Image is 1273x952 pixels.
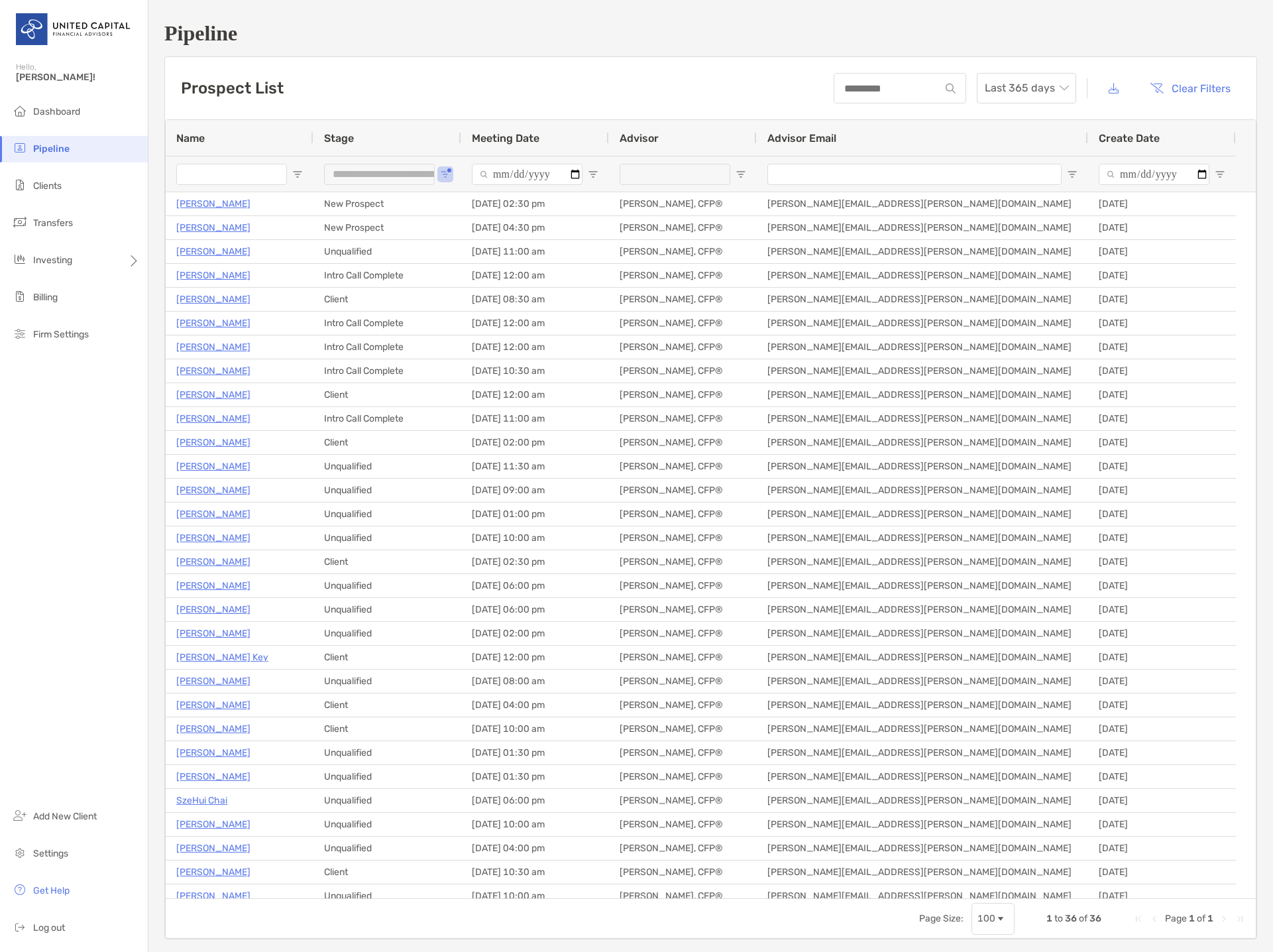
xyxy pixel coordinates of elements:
div: [PERSON_NAME], CFP® [609,717,757,741]
span: Create Date [1099,132,1160,145]
div: [DATE] [1088,479,1236,502]
img: add_new_client icon [12,807,28,823]
div: [DATE] [1088,670,1236,693]
div: [PERSON_NAME], CFP® [609,192,757,215]
div: [PERSON_NAME], CFP® [609,646,757,669]
div: [PERSON_NAME][EMAIL_ADDRESS][PERSON_NAME][DOMAIN_NAME] [757,837,1088,860]
div: [DATE] [1088,861,1236,884]
div: [DATE] 02:00 pm [461,431,609,454]
a: [PERSON_NAME] [176,554,250,570]
div: [PERSON_NAME][EMAIL_ADDRESS][PERSON_NAME][DOMAIN_NAME] [757,359,1088,383]
span: Advisor Email [767,132,836,145]
div: [PERSON_NAME], CFP® [609,383,757,406]
div: Unqualified [313,526,461,550]
div: [PERSON_NAME], CFP® [609,264,757,287]
input: Name Filter Input [176,164,287,185]
div: [DATE] 12:00 am [461,335,609,359]
div: [PERSON_NAME][EMAIL_ADDRESS][PERSON_NAME][DOMAIN_NAME] [757,884,1088,908]
div: [PERSON_NAME][EMAIL_ADDRESS][PERSON_NAME][DOMAIN_NAME] [757,216,1088,239]
button: Open Filter Menu [440,169,451,180]
div: Intro Call Complete [313,407,461,430]
img: settings icon [12,845,28,861]
div: [PERSON_NAME][EMAIL_ADDRESS][PERSON_NAME][DOMAIN_NAME] [757,383,1088,406]
div: [DATE] [1088,431,1236,454]
div: [PERSON_NAME][EMAIL_ADDRESS][PERSON_NAME][DOMAIN_NAME] [757,526,1088,550]
div: [DATE] 12:00 am [461,264,609,287]
img: United Capital Logo [16,5,132,53]
span: Pipeline [33,143,70,154]
div: Next Page [1219,914,1229,924]
span: Firm Settings [33,329,89,340]
div: [DATE] 10:00 am [461,526,609,550]
button: Open Filter Menu [292,169,303,180]
a: [PERSON_NAME] [176,673,250,689]
a: [PERSON_NAME] Key [176,649,268,666]
div: Intro Call Complete [313,335,461,359]
div: New Prospect [313,192,461,215]
div: Unqualified [313,884,461,908]
div: [PERSON_NAME][EMAIL_ADDRESS][PERSON_NAME][DOMAIN_NAME] [757,503,1088,526]
div: Unqualified [313,479,461,502]
span: Stage [324,132,354,145]
div: [PERSON_NAME][EMAIL_ADDRESS][PERSON_NAME][DOMAIN_NAME] [757,741,1088,764]
div: [PERSON_NAME][EMAIL_ADDRESS][PERSON_NAME][DOMAIN_NAME] [757,431,1088,454]
p: [PERSON_NAME] [176,387,250,403]
p: [PERSON_NAME] [176,196,250,212]
div: [PERSON_NAME], CFP® [609,622,757,645]
div: Client [313,693,461,717]
a: [PERSON_NAME] [176,721,250,737]
a: [PERSON_NAME] [176,816,250,833]
div: [DATE] [1088,837,1236,860]
div: [DATE] 04:00 pm [461,837,609,860]
img: transfers icon [12,214,28,230]
span: Advisor [620,132,659,145]
div: [PERSON_NAME], CFP® [609,431,757,454]
img: investing icon [12,251,28,267]
div: [PERSON_NAME], CFP® [609,550,757,573]
span: Settings [33,848,68,859]
span: [PERSON_NAME]! [16,72,140,83]
img: billing icon [12,288,28,304]
div: [PERSON_NAME][EMAIL_ADDRESS][PERSON_NAME][DOMAIN_NAME] [757,813,1088,836]
div: [DATE] [1088,359,1236,383]
div: [DATE] [1088,646,1236,669]
div: [DATE] [1088,192,1236,215]
div: [DATE] [1088,407,1236,430]
span: Billing [33,292,58,303]
a: [PERSON_NAME] [176,363,250,379]
input: Create Date Filter Input [1099,164,1209,185]
span: Meeting Date [472,132,539,145]
a: [PERSON_NAME] [176,434,250,451]
div: Client [313,383,461,406]
a: [PERSON_NAME] [176,506,250,522]
p: SzeHui Chai [176,792,227,809]
div: [DATE] 06:00 pm [461,574,609,597]
div: [PERSON_NAME][EMAIL_ADDRESS][PERSON_NAME][DOMAIN_NAME] [757,264,1088,287]
div: Intro Call Complete [313,312,461,335]
div: [DATE] [1088,503,1236,526]
div: [PERSON_NAME], CFP® [609,359,757,383]
div: [DATE] [1088,765,1236,788]
img: dashboard icon [12,103,28,119]
div: [DATE] [1088,335,1236,359]
button: Open Filter Menu [588,169,598,180]
div: [DATE] 08:30 am [461,288,609,311]
div: Client [313,717,461,741]
a: [PERSON_NAME] [176,601,250,618]
span: of [1197,913,1205,924]
button: Open Filter Menu [1215,169,1225,180]
a: [PERSON_NAME] [176,577,250,594]
div: [PERSON_NAME][EMAIL_ADDRESS][PERSON_NAME][DOMAIN_NAME] [757,455,1088,478]
div: [DATE] [1088,312,1236,335]
div: Unqualified [313,837,461,860]
div: [PERSON_NAME], CFP® [609,861,757,884]
div: Intro Call Complete [313,264,461,287]
div: First Page [1133,914,1144,924]
div: [PERSON_NAME], CFP® [609,312,757,335]
div: Unqualified [313,813,461,836]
